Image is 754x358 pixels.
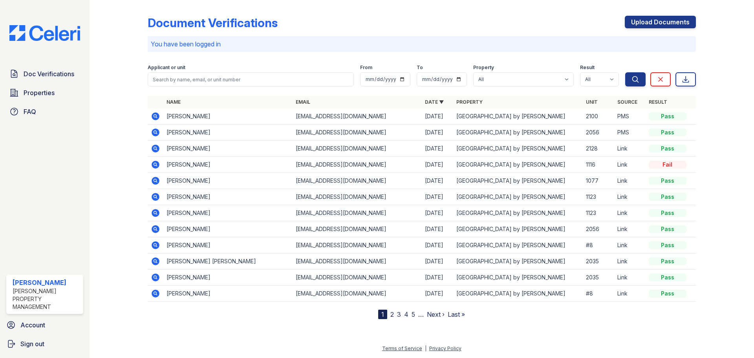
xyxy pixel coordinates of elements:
[583,270,614,286] td: 2035
[614,221,646,237] td: Link
[163,205,293,221] td: [PERSON_NAME]
[20,320,45,330] span: Account
[583,108,614,125] td: 2100
[422,108,453,125] td: [DATE]
[453,205,582,221] td: [GEOGRAPHIC_DATA] by [PERSON_NAME]
[3,336,86,352] button: Sign out
[6,104,83,119] a: FAQ
[6,85,83,101] a: Properties
[163,141,293,157] td: [PERSON_NAME]
[586,99,598,105] a: Unit
[453,270,582,286] td: [GEOGRAPHIC_DATA] by [PERSON_NAME]
[583,237,614,253] td: #8
[293,125,422,141] td: [EMAIL_ADDRESS][DOMAIN_NAME]
[24,107,36,116] span: FAQ
[422,205,453,221] td: [DATE]
[422,270,453,286] td: [DATE]
[649,257,686,265] div: Pass
[625,16,696,28] a: Upload Documents
[148,72,354,86] input: Search by name, email, or unit number
[404,310,408,318] a: 4
[453,141,582,157] td: [GEOGRAPHIC_DATA] by [PERSON_NAME]
[614,253,646,270] td: Link
[293,141,422,157] td: [EMAIL_ADDRESS][DOMAIN_NAME]
[293,108,422,125] td: [EMAIL_ADDRESS][DOMAIN_NAME]
[425,99,444,105] a: Date ▼
[163,173,293,189] td: [PERSON_NAME]
[163,270,293,286] td: [PERSON_NAME]
[422,221,453,237] td: [DATE]
[422,237,453,253] td: [DATE]
[453,157,582,173] td: [GEOGRAPHIC_DATA] by [PERSON_NAME]
[13,287,80,311] div: [PERSON_NAME] Property Management
[417,64,423,71] label: To
[397,310,401,318] a: 3
[649,225,686,233] div: Pass
[456,99,483,105] a: Property
[20,339,44,349] span: Sign out
[293,270,422,286] td: [EMAIL_ADDRESS][DOMAIN_NAME]
[448,310,465,318] a: Last »
[614,141,646,157] td: Link
[614,173,646,189] td: Link
[583,141,614,157] td: 2128
[293,189,422,205] td: [EMAIL_ADDRESS][DOMAIN_NAME]
[649,193,686,201] div: Pass
[24,88,55,97] span: Properties
[425,345,426,351] div: |
[151,39,693,49] p: You have been logged in
[148,64,185,71] label: Applicant or unit
[453,125,582,141] td: [GEOGRAPHIC_DATA] by [PERSON_NAME]
[614,157,646,173] td: Link
[649,129,686,136] div: Pass
[293,221,422,237] td: [EMAIL_ADDRESS][DOMAIN_NAME]
[422,189,453,205] td: [DATE]
[614,270,646,286] td: Link
[293,173,422,189] td: [EMAIL_ADDRESS][DOMAIN_NAME]
[649,209,686,217] div: Pass
[163,221,293,237] td: [PERSON_NAME]
[418,310,424,319] span: …
[167,99,181,105] a: Name
[453,286,582,302] td: [GEOGRAPHIC_DATA] by [PERSON_NAME]
[614,108,646,125] td: PMS
[412,310,415,318] a: 5
[422,286,453,302] td: [DATE]
[649,112,686,120] div: Pass
[453,189,582,205] td: [GEOGRAPHIC_DATA] by [PERSON_NAME]
[422,125,453,141] td: [DATE]
[583,253,614,270] td: 2035
[583,286,614,302] td: #8
[583,205,614,221] td: 1123
[453,253,582,270] td: [GEOGRAPHIC_DATA] by [PERSON_NAME]
[148,16,278,30] div: Document Verifications
[293,205,422,221] td: [EMAIL_ADDRESS][DOMAIN_NAME]
[614,237,646,253] td: Link
[293,286,422,302] td: [EMAIL_ADDRESS][DOMAIN_NAME]
[583,125,614,141] td: 2056
[617,99,637,105] a: Source
[649,241,686,249] div: Pass
[453,237,582,253] td: [GEOGRAPHIC_DATA] by [PERSON_NAME]
[360,64,372,71] label: From
[649,161,686,169] div: Fail
[422,173,453,189] td: [DATE]
[422,253,453,270] td: [DATE]
[163,189,293,205] td: [PERSON_NAME]
[422,157,453,173] td: [DATE]
[390,310,394,318] a: 2
[649,177,686,185] div: Pass
[614,189,646,205] td: Link
[649,145,686,152] div: Pass
[163,253,293,270] td: [PERSON_NAME] [PERSON_NAME]
[453,173,582,189] td: [GEOGRAPHIC_DATA] by [PERSON_NAME]
[163,286,293,302] td: [PERSON_NAME]
[649,290,686,297] div: Pass
[293,237,422,253] td: [EMAIL_ADDRESS][DOMAIN_NAME]
[378,310,387,319] div: 1
[649,99,667,105] a: Result
[163,108,293,125] td: [PERSON_NAME]
[649,274,686,281] div: Pass
[163,125,293,141] td: [PERSON_NAME]
[24,69,74,79] span: Doc Verifications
